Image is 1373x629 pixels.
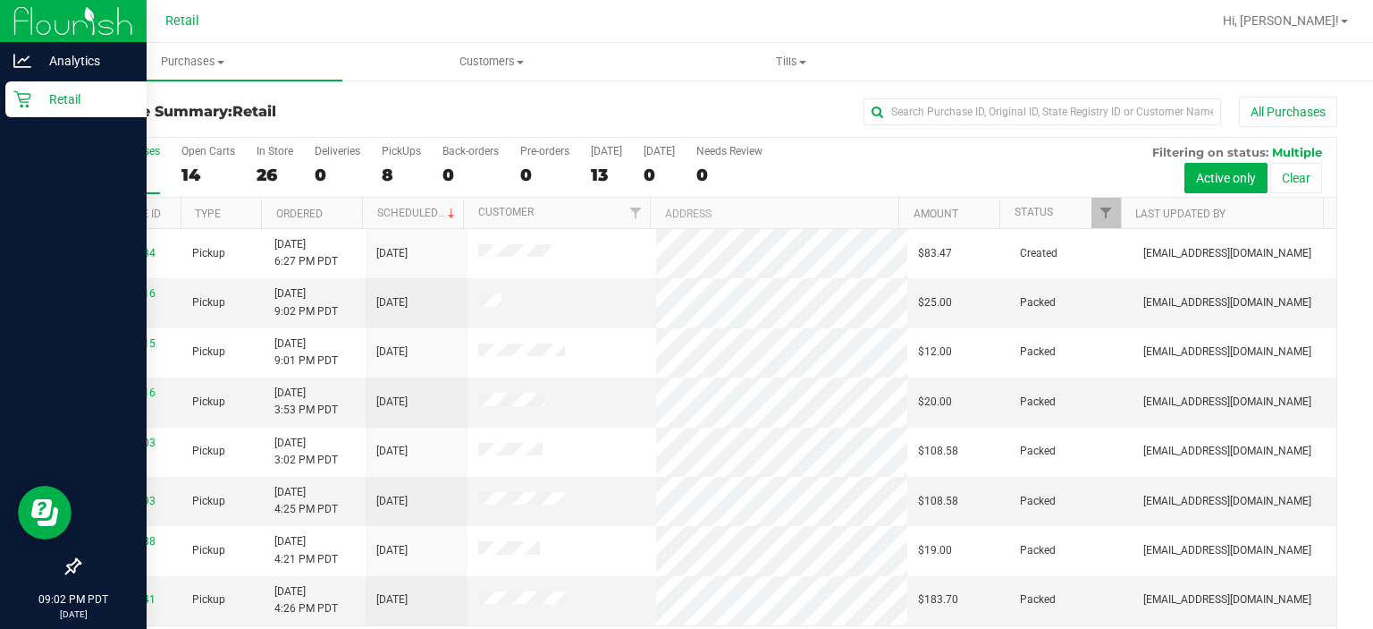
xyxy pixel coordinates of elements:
[918,294,952,311] span: $25.00
[1143,394,1311,411] span: [EMAIL_ADDRESS][DOMAIN_NAME]
[8,608,139,621] p: [DATE]
[520,145,569,157] div: Pre-orders
[274,336,338,370] span: [DATE] 9:01 PM PDT
[181,165,235,185] div: 14
[643,54,940,70] span: Tills
[520,165,569,185] div: 0
[644,145,675,157] div: [DATE]
[1143,591,1311,608] span: [EMAIL_ADDRESS][DOMAIN_NAME]
[1135,208,1226,220] a: Last Updated By
[1020,591,1056,608] span: Packed
[274,484,338,518] span: [DATE] 4:25 PM PDT
[192,394,225,411] span: Pickup
[918,394,952,411] span: $20.00
[8,591,139,608] p: 09:02 PM PDT
[1020,294,1056,311] span: Packed
[192,542,225,559] span: Pickup
[192,443,225,460] span: Pickup
[650,198,898,229] th: Address
[591,145,622,157] div: [DATE]
[382,145,421,157] div: PickUps
[342,43,642,81] a: Customers
[43,54,342,70] span: Purchases
[31,89,139,110] p: Retail
[1091,198,1121,228] a: Filter
[13,52,31,70] inline-svg: Analytics
[376,294,408,311] span: [DATE]
[644,165,675,185] div: 0
[1143,294,1311,311] span: [EMAIL_ADDRESS][DOMAIN_NAME]
[914,208,958,220] a: Amount
[181,145,235,157] div: Open Carts
[1184,163,1268,193] button: Active only
[442,145,499,157] div: Back-orders
[376,443,408,460] span: [DATE]
[376,344,408,361] span: [DATE]
[18,486,72,540] iframe: Resource center
[192,294,225,311] span: Pickup
[315,145,360,157] div: Deliveries
[1152,145,1268,159] span: Filtering on status:
[31,50,139,72] p: Analytics
[863,98,1221,125] input: Search Purchase ID, Original ID, State Registry ID or Customer Name...
[1020,443,1056,460] span: Packed
[696,145,762,157] div: Needs Review
[1020,245,1057,262] span: Created
[1020,344,1056,361] span: Packed
[918,591,958,608] span: $183.70
[1143,245,1311,262] span: [EMAIL_ADDRESS][DOMAIN_NAME]
[274,285,338,319] span: [DATE] 9:02 PM PDT
[274,236,338,270] span: [DATE] 6:27 PM PDT
[918,443,958,460] span: $108.58
[918,493,958,510] span: $108.58
[620,198,650,228] a: Filter
[79,104,498,120] h3: Purchase Summary:
[1020,493,1056,510] span: Packed
[478,206,534,218] a: Customer
[642,43,941,81] a: Tills
[376,591,408,608] span: [DATE]
[315,165,360,185] div: 0
[1143,344,1311,361] span: [EMAIL_ADDRESS][DOMAIN_NAME]
[274,533,338,567] span: [DATE] 4:21 PM PDT
[257,165,293,185] div: 26
[257,145,293,157] div: In Store
[1143,542,1311,559] span: [EMAIL_ADDRESS][DOMAIN_NAME]
[376,542,408,559] span: [DATE]
[918,245,952,262] span: $83.47
[376,394,408,411] span: [DATE]
[195,208,221,220] a: Type
[232,103,276,120] span: Retail
[1015,206,1053,218] a: Status
[274,583,338,617] span: [DATE] 4:26 PM PDT
[376,245,408,262] span: [DATE]
[1020,394,1056,411] span: Packed
[192,493,225,510] span: Pickup
[43,43,342,81] a: Purchases
[696,165,762,185] div: 0
[1272,145,1322,159] span: Multiple
[165,13,199,29] span: Retail
[376,493,408,510] span: [DATE]
[13,90,31,108] inline-svg: Retail
[918,344,952,361] span: $12.00
[1223,13,1339,28] span: Hi, [PERSON_NAME]!
[343,54,641,70] span: Customers
[192,344,225,361] span: Pickup
[276,208,323,220] a: Ordered
[1020,542,1056,559] span: Packed
[192,591,225,608] span: Pickup
[442,165,499,185] div: 0
[918,542,952,559] span: $19.00
[382,165,421,185] div: 8
[591,165,622,185] div: 13
[1270,163,1322,193] button: Clear
[274,385,338,419] span: [DATE] 3:53 PM PDT
[1143,443,1311,460] span: [EMAIL_ADDRESS][DOMAIN_NAME]
[1143,493,1311,510] span: [EMAIL_ADDRESS][DOMAIN_NAME]
[192,245,225,262] span: Pickup
[274,435,338,469] span: [DATE] 3:02 PM PDT
[1239,97,1337,127] button: All Purchases
[377,207,459,219] a: Scheduled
